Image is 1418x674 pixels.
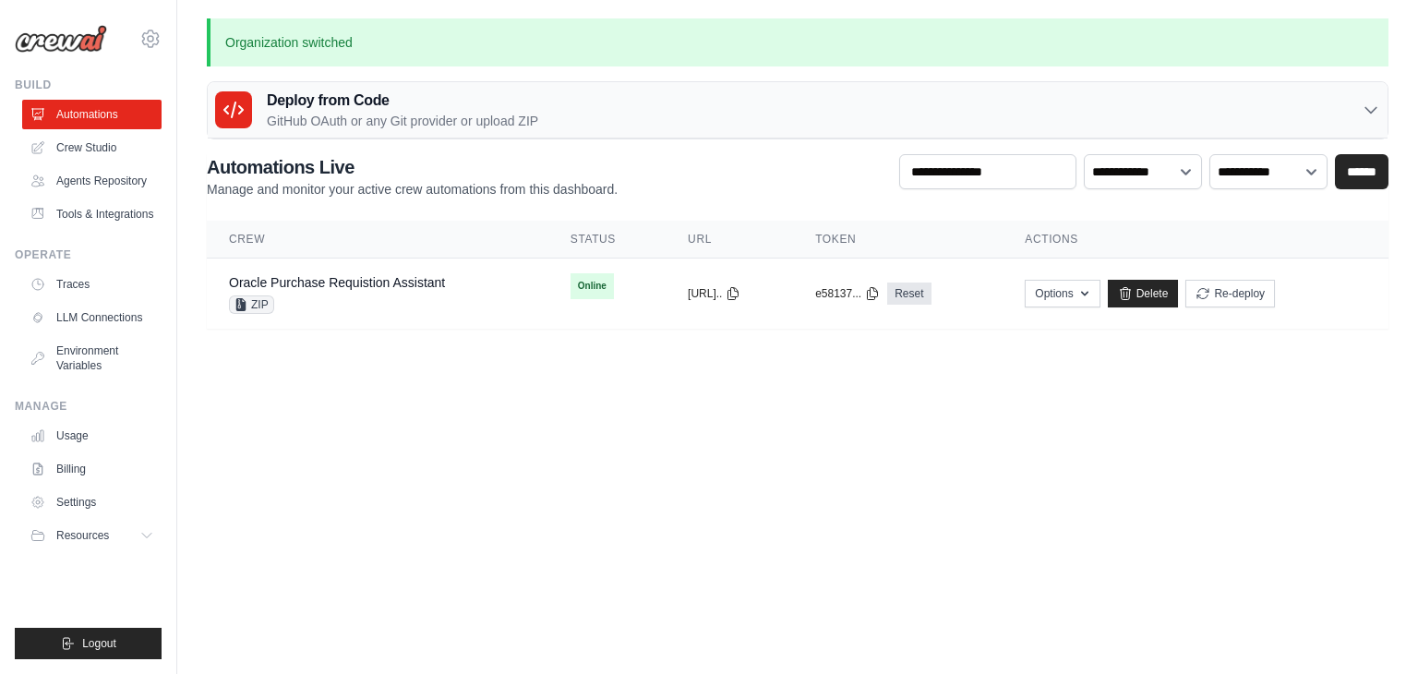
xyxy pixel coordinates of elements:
[815,286,880,301] button: e58137...
[267,112,538,130] p: GitHub OAuth or any Git provider or upload ZIP
[793,221,1003,259] th: Token
[22,487,162,517] a: Settings
[22,166,162,196] a: Agents Repository
[22,303,162,332] a: LLM Connections
[229,275,445,290] a: Oracle Purchase Requistion Assistant
[887,283,931,305] a: Reset
[22,454,162,484] a: Billing
[267,90,538,112] h3: Deploy from Code
[1003,221,1388,259] th: Actions
[666,221,793,259] th: URL
[15,247,162,262] div: Operate
[1108,280,1179,307] a: Delete
[56,528,109,543] span: Resources
[207,18,1388,66] p: Organization switched
[548,221,666,259] th: Status
[207,221,548,259] th: Crew
[1185,280,1275,307] button: Re-deploy
[15,78,162,92] div: Build
[15,399,162,414] div: Manage
[22,270,162,299] a: Traces
[22,521,162,550] button: Resources
[22,133,162,162] a: Crew Studio
[22,421,162,451] a: Usage
[207,154,618,180] h2: Automations Live
[15,25,107,53] img: Logo
[1025,280,1100,307] button: Options
[22,336,162,380] a: Environment Variables
[207,180,618,199] p: Manage and monitor your active crew automations from this dashboard.
[22,199,162,229] a: Tools & Integrations
[571,273,614,299] span: Online
[22,100,162,129] a: Automations
[229,295,274,314] span: ZIP
[82,636,116,651] span: Logout
[15,628,162,659] button: Logout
